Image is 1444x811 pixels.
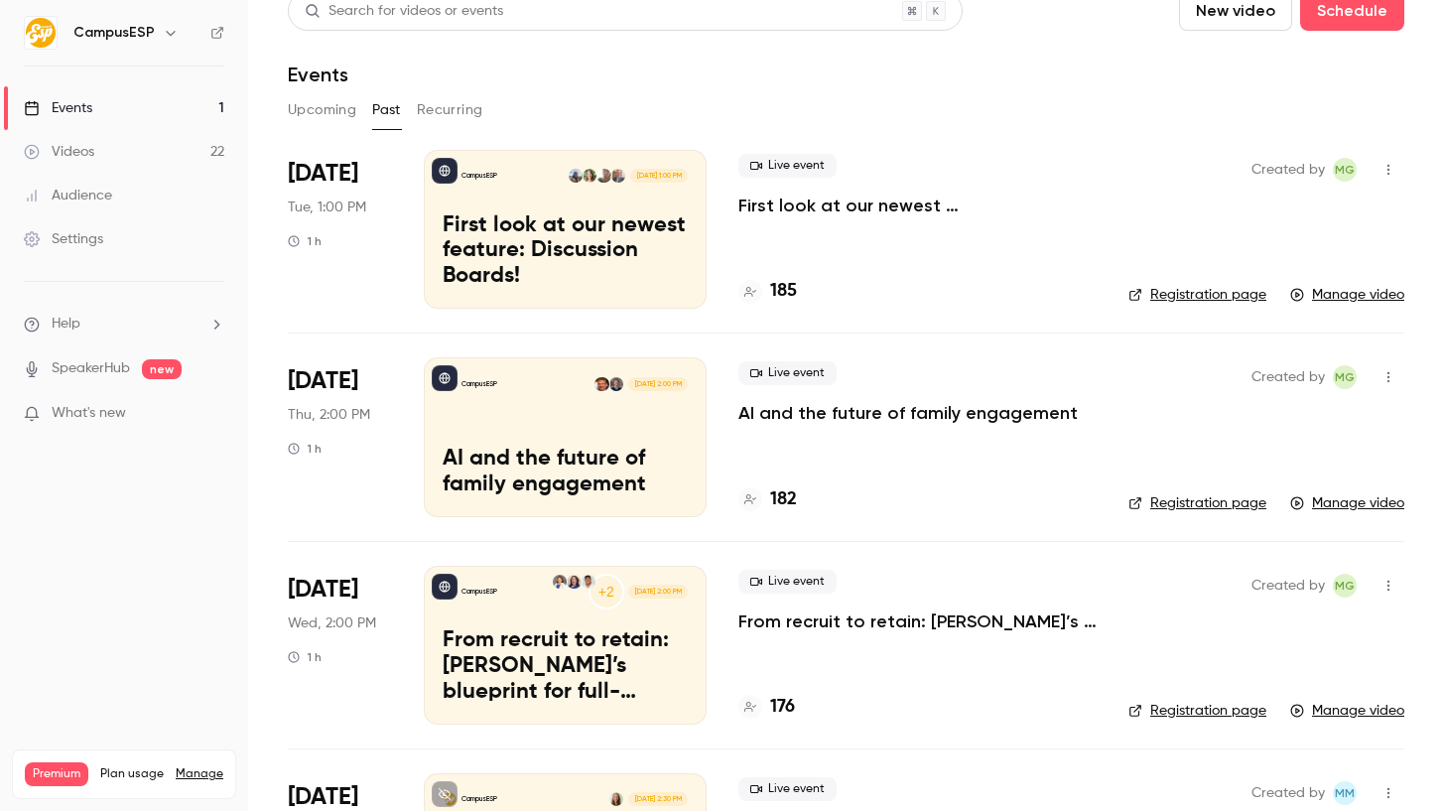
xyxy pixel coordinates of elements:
a: Manage [176,766,223,782]
div: Sep 11 Thu, 2:00 PM (America/New York) [288,357,392,516]
span: Live event [738,154,837,178]
span: [DATE] [288,158,358,190]
span: Melissa Greiner [1333,365,1357,389]
span: Mairin Matthews [1333,781,1357,805]
p: CampusESP [461,794,497,804]
img: Gavin Grivna [611,169,625,183]
a: SpeakerHub [52,358,130,379]
img: Nelson Barahona [582,575,595,589]
span: [DATE] [288,574,358,606]
span: Tue, 1:00 PM [288,198,366,217]
h4: 185 [770,278,797,305]
span: Live event [738,570,837,594]
a: Manage video [1290,701,1404,721]
h6: CampusESP [73,23,155,43]
span: Live event [738,777,837,801]
a: Manage video [1290,493,1404,513]
span: Created by [1251,574,1325,598]
p: CampusESP [461,379,497,389]
img: James Bright [594,377,608,391]
a: First look at our newest feature: Discussion Boards!CampusESPGavin GrivnaDanielle DreeszenBrooke ... [424,150,707,309]
div: 1 h [288,441,322,457]
span: Plan usage [100,766,164,782]
button: Upcoming [288,94,356,126]
span: MG [1335,158,1355,182]
a: Registration page [1128,701,1266,721]
p: CampusESP [461,171,497,181]
iframe: Noticeable Trigger [200,405,224,423]
button: Recurring [417,94,483,126]
a: AI and the future of family engagement [738,401,1078,425]
div: Videos [24,142,94,162]
span: MM [1335,781,1355,805]
span: MG [1335,365,1355,389]
a: 185 [738,278,797,305]
a: From recruit to retain: [PERSON_NAME]’s blueprint for full-lifecycle family engagement [738,609,1097,633]
span: Wed, 2:00 PM [288,613,376,633]
div: +2 [589,574,624,609]
span: [DATE] 2:00 PM [628,377,687,391]
a: Registration page [1128,493,1266,513]
h4: 182 [770,486,797,513]
span: Created by [1251,781,1325,805]
p: First look at our newest feature: Discussion Boards! [443,213,688,290]
span: Thu, 2:00 PM [288,405,370,425]
button: Past [372,94,401,126]
span: MG [1335,574,1355,598]
img: Kerri Meeks-Griffin [567,575,581,589]
span: Created by [1251,365,1325,389]
span: Melissa Greiner [1333,574,1357,598]
div: Settings [24,229,103,249]
span: [DATE] 2:30 PM [628,792,687,806]
span: new [142,359,182,379]
span: [DATE] 2:00 PM [628,585,687,599]
a: 176 [738,694,795,721]
div: 1 h [288,233,322,249]
a: AI and the future of family engagementCampusESPDave BeckerJames Bright[DATE] 2:00 PMAI and the fu... [424,357,707,516]
div: Search for videos or events [305,1,503,22]
span: [DATE] 1:00 PM [630,169,687,183]
p: AI and the future of family engagement [443,447,688,498]
span: [DATE] [288,365,358,397]
div: Audience [24,186,112,205]
div: Events [24,98,92,118]
span: What's new [52,403,126,424]
span: Premium [25,762,88,786]
span: Help [52,314,80,335]
a: 182 [738,486,797,513]
img: Mairin Matthews [609,792,623,806]
img: Maura Flaschner [553,575,567,589]
span: Created by [1251,158,1325,182]
div: 1 h [288,649,322,665]
span: Melissa Greiner [1333,158,1357,182]
a: Manage video [1290,285,1404,305]
div: Aug 6 Wed, 2:00 PM (America/New York) [288,566,392,725]
li: help-dropdown-opener [24,314,224,335]
a: From recruit to retain: FAU’s blueprint for full-lifecycle family engagementCampusESP+2Nelson Bar... [424,566,707,725]
span: Live event [738,361,837,385]
img: Tiffany Zheng [569,169,583,183]
h1: Events [288,63,348,86]
img: Dave Becker [609,377,623,391]
div: Sep 16 Tue, 1:00 PM (America/New York) [288,150,392,309]
a: First look at our newest feature: Discussion Boards! [738,194,1097,217]
img: Brooke Sterneck [583,169,596,183]
a: Registration page [1128,285,1266,305]
p: From recruit to retain: [PERSON_NAME]’s blueprint for full-lifecycle family engagement [443,628,688,705]
img: CampusESP [25,17,57,49]
p: CampusESP [461,587,497,597]
img: Danielle Dreeszen [596,169,610,183]
h4: 176 [770,694,795,721]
